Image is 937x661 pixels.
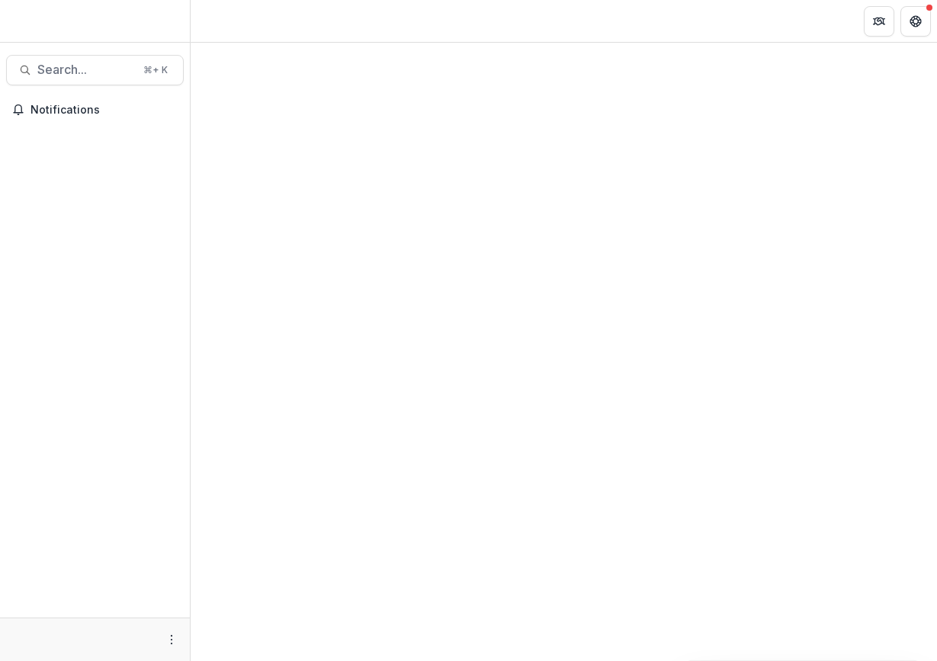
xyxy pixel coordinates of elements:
nav: breadcrumb [197,10,262,32]
button: Notifications [6,98,184,122]
span: Notifications [30,104,178,117]
span: Search... [37,63,134,77]
button: More [162,631,181,649]
div: ⌘ + K [140,62,171,79]
button: Partners [864,6,894,37]
button: Search... [6,55,184,85]
button: Get Help [900,6,931,37]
